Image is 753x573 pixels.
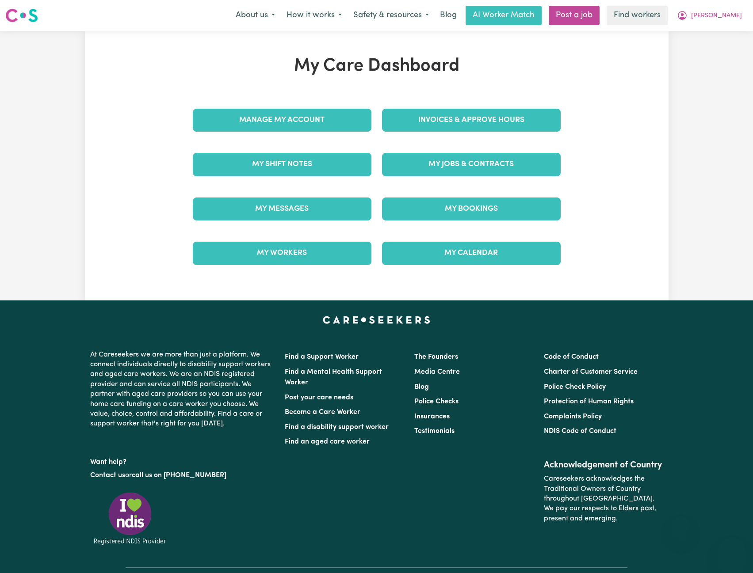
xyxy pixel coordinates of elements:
[193,153,371,176] a: My Shift Notes
[544,368,638,376] a: Charter of Customer Service
[281,6,348,25] button: How it works
[5,5,38,26] a: Careseekers logo
[193,109,371,132] a: Manage My Account
[544,413,602,420] a: Complaints Policy
[414,413,450,420] a: Insurances
[230,6,281,25] button: About us
[382,242,561,265] a: My Calendar
[5,8,38,23] img: Careseekers logo
[382,109,561,132] a: Invoices & Approve Hours
[90,346,274,433] p: At Careseekers we are more than just a platform. We connect individuals directly to disability su...
[285,438,370,445] a: Find an aged care worker
[544,428,616,435] a: NDIS Code of Conduct
[414,398,459,405] a: Police Checks
[544,398,634,405] a: Protection of Human Rights
[323,316,430,323] a: Careseekers home page
[691,11,742,21] span: [PERSON_NAME]
[544,460,663,471] h2: Acknowledgement of Country
[90,491,170,546] img: Registered NDIS provider
[382,197,561,220] a: My Bookings
[285,424,389,431] a: Find a disability support worker
[187,56,566,77] h1: My Care Dashboard
[90,472,125,479] a: Contact us
[549,6,600,25] a: Post a job
[90,467,274,484] p: or
[672,516,689,534] iframe: Close message
[414,428,455,435] a: Testimonials
[435,6,462,25] a: Blog
[414,368,460,376] a: Media Centre
[544,471,663,527] p: Careseekers acknowledges the Traditional Owners of Country throughout [GEOGRAPHIC_DATA]. We pay o...
[414,353,458,360] a: The Founders
[193,197,371,220] a: My Messages
[544,383,606,391] a: Police Check Policy
[466,6,542,25] a: AI Worker Match
[414,383,429,391] a: Blog
[671,6,748,25] button: My Account
[132,472,226,479] a: call us on [PHONE_NUMBER]
[544,353,599,360] a: Code of Conduct
[285,353,359,360] a: Find a Support Worker
[285,409,360,416] a: Become a Care Worker
[285,394,353,401] a: Post your care needs
[193,242,371,265] a: My Workers
[285,368,382,386] a: Find a Mental Health Support Worker
[348,6,435,25] button: Safety & resources
[382,153,561,176] a: My Jobs & Contracts
[90,454,274,467] p: Want help?
[607,6,668,25] a: Find workers
[718,538,746,566] iframe: Button to launch messaging window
